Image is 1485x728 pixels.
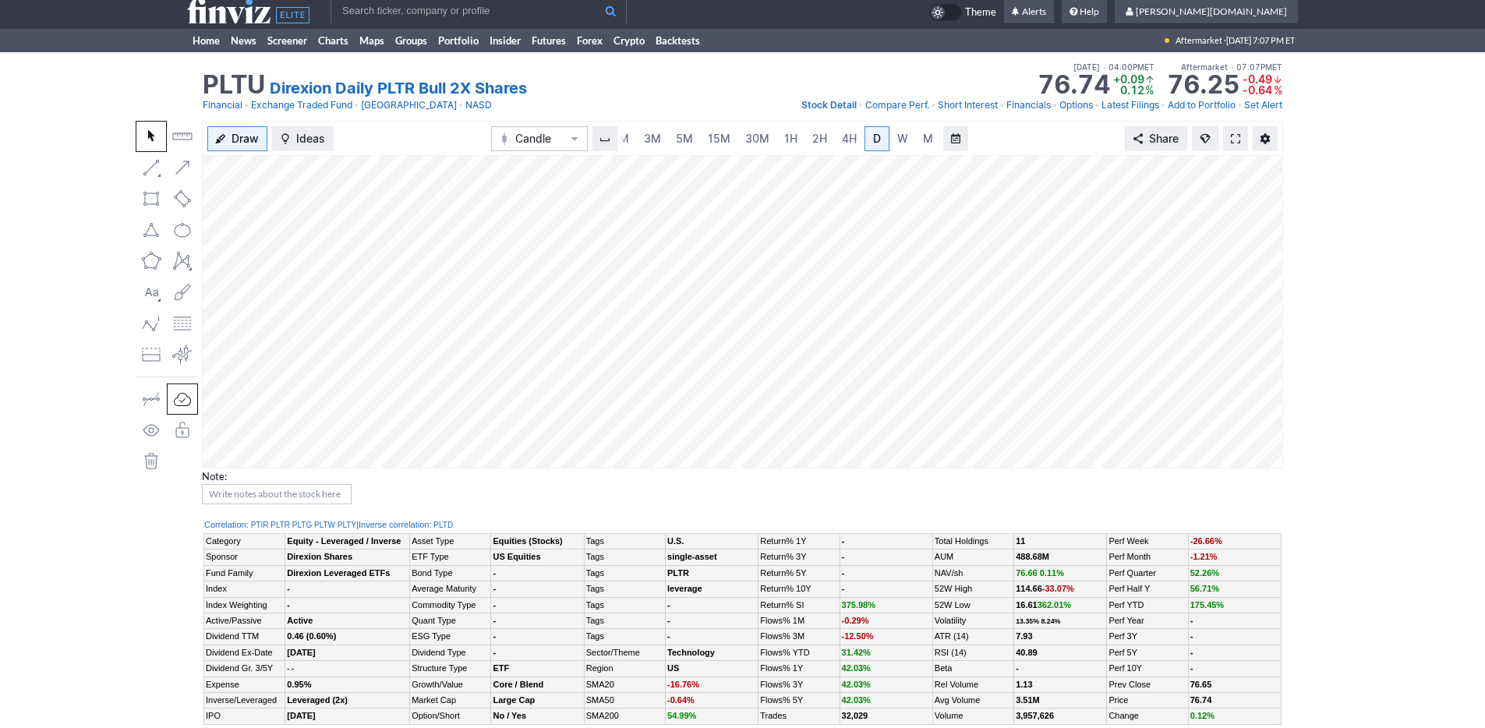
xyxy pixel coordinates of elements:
[592,126,617,151] button: Interval
[1073,60,1154,74] span: [DATE] 04:00PM ET
[1190,568,1219,578] span: 52.26%
[1107,581,1188,597] td: Perf Half Y
[1190,616,1193,625] b: -
[232,131,259,147] span: Draw
[758,629,840,645] td: Flows% 3M
[1190,552,1218,561] span: -1.21%
[916,126,941,151] a: M
[842,132,857,145] span: 4H
[758,550,840,565] td: Return% 3Y
[667,680,699,689] span: -16.76%
[858,97,864,113] span: •
[526,29,571,52] a: Futures
[667,711,696,720] span: 54.99%
[493,663,509,673] b: ETF
[667,568,689,578] a: PLTR
[932,565,1013,581] td: NAV/sh
[842,616,869,625] span: -0.29%
[584,645,665,660] td: Sector/Theme
[1190,648,1193,657] b: -
[1107,645,1188,660] td: Perf 5Y
[167,183,198,214] button: Rotated rectangle
[842,695,871,705] span: 42.03%
[458,97,464,113] span: •
[745,132,769,145] span: 30M
[167,214,198,246] button: Ellipse
[206,663,273,673] a: Dividend Gr. 3/5Y
[667,552,717,561] b: single-asset
[842,631,874,641] span: -12.50%
[491,126,588,151] button: Chart Type
[410,629,491,645] td: ESG Type
[204,550,285,565] td: Sponsor
[1181,60,1282,74] span: Aftermarket 07:07PM ET
[1120,83,1144,97] span: 0.12
[493,616,496,625] b: -
[584,597,665,613] td: Tags
[1016,568,1038,578] span: 76.66
[1101,97,1159,113] a: Latest Filings
[923,132,933,145] span: M
[1040,568,1064,578] span: 0.11%
[758,677,840,692] td: Flows% 3Y
[204,709,285,724] td: IPO
[1243,83,1272,97] span: -0.64
[667,648,715,657] b: Technology
[287,711,315,720] b: [DATE]
[932,550,1013,565] td: AUM
[667,663,679,673] b: US
[1107,661,1188,677] td: Perf 10Y
[571,29,608,52] a: Forex
[1107,692,1188,708] td: Price
[758,565,840,581] td: Return% 5Y
[493,536,562,546] b: Equities (Stocks)
[1145,83,1154,97] span: %
[410,661,491,677] td: Structure Type
[1190,711,1215,720] span: 0.12%
[251,97,352,113] a: Exchange Traded Fund
[835,126,864,151] a: 4H
[359,520,430,529] a: Inverse correlation
[667,631,670,641] b: -
[890,126,915,151] a: W
[1244,97,1282,113] a: Set Alert
[1016,680,1032,689] b: 1.13
[584,534,665,550] td: Tags
[136,246,167,277] button: Polygon
[136,339,167,370] button: Position
[356,519,453,532] div: | :
[758,581,840,597] td: Return% 10Y
[1102,62,1106,72] span: •
[493,568,496,578] b: -
[1190,584,1219,593] span: 56.71%
[1230,62,1234,72] span: •
[465,97,492,113] a: NASD
[167,152,198,183] button: Arrow
[932,597,1013,613] td: 52W Low
[1243,72,1272,86] span: -0.49
[410,613,491,628] td: Quant Type
[493,631,496,641] b: -
[1253,126,1278,151] button: Chart Settings
[758,534,840,550] td: Return% 1Y
[270,77,527,99] a: Direxion Daily PLTR Bull 2X Shares
[1192,126,1218,151] button: Explore new features
[1226,29,1295,52] span: [DATE] 7:07 PM ET
[204,613,285,628] td: Active/Passive
[136,183,167,214] button: Rectangle
[136,152,167,183] button: Line
[667,536,684,546] b: U.S.
[203,97,242,113] a: Financial
[613,132,629,145] span: 1M
[1161,97,1166,113] span: •
[864,126,889,151] a: D
[1113,72,1144,86] span: +0.09
[225,29,262,52] a: News
[515,131,564,147] span: Candle
[842,648,871,657] span: 31.42%
[1006,97,1051,113] a: Financials
[206,648,273,657] a: Dividend Ex-Date
[650,29,705,52] a: Backtests
[667,695,695,705] span: -0.64%
[784,132,797,145] span: 1H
